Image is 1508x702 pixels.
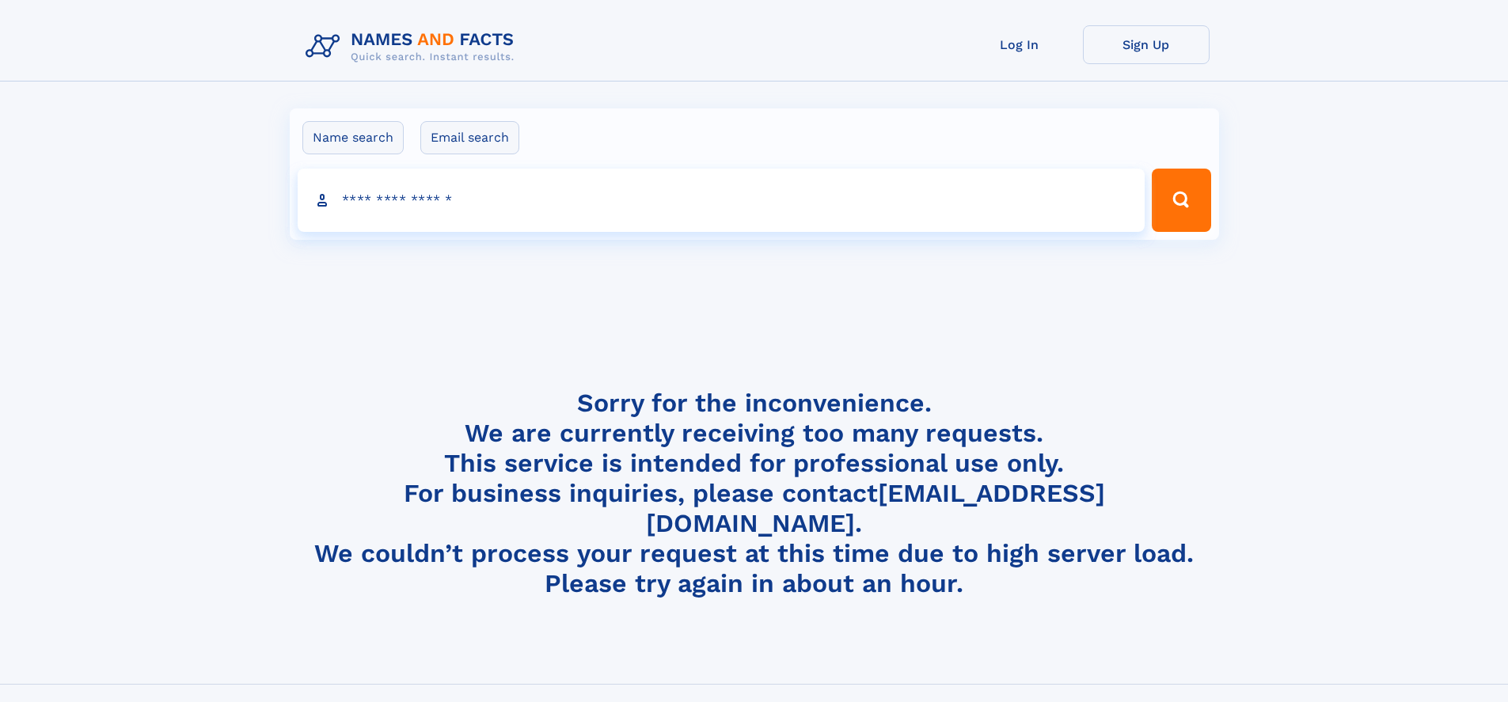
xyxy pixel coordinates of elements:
[298,169,1145,232] input: search input
[299,388,1210,599] h4: Sorry for the inconvenience. We are currently receiving too many requests. This service is intend...
[1083,25,1210,64] a: Sign Up
[420,121,519,154] label: Email search
[299,25,527,68] img: Logo Names and Facts
[646,478,1105,538] a: [EMAIL_ADDRESS][DOMAIN_NAME]
[956,25,1083,64] a: Log In
[1152,169,1210,232] button: Search Button
[302,121,404,154] label: Name search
